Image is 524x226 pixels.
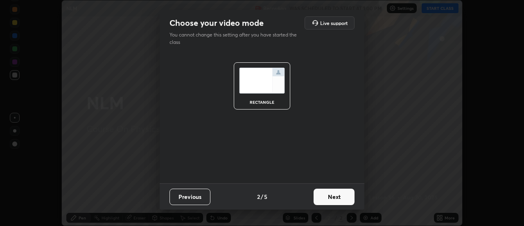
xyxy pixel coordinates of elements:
button: Previous [169,189,210,205]
h4: / [261,192,263,201]
h4: 5 [264,192,267,201]
p: You cannot change this setting after you have started the class [169,31,302,46]
button: Next [314,189,355,205]
img: normalScreenIcon.ae25ed63.svg [239,68,285,94]
h4: 2 [257,192,260,201]
h5: Live support [320,21,348,25]
div: rectangle [246,100,278,104]
h2: Choose your video mode [169,18,264,28]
